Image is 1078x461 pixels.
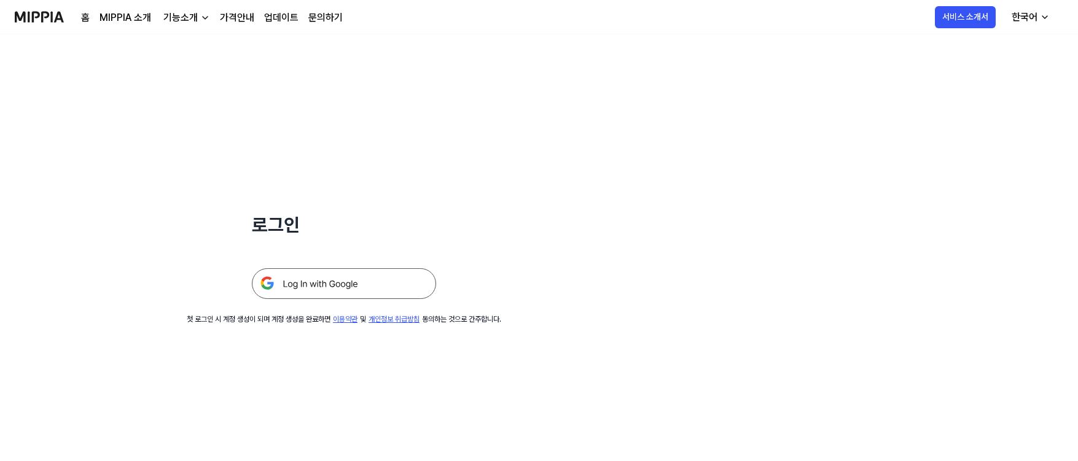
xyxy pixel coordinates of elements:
[369,315,420,323] a: 개인정보 취급방침
[81,10,90,25] a: 홈
[161,10,200,25] div: 기능소개
[161,10,210,25] button: 기능소개
[252,268,436,299] img: 구글 로그인 버튼
[935,6,996,28] button: 서비스 소개서
[220,10,254,25] a: 가격안내
[200,13,210,23] img: down
[264,10,299,25] a: 업데이트
[333,315,357,323] a: 이용약관
[1002,5,1057,29] button: 한국어
[252,211,436,239] h1: 로그인
[1009,10,1040,25] div: 한국어
[187,314,501,325] div: 첫 로그인 시 계정 생성이 되며 계정 생성을 완료하면 및 동의하는 것으로 간주합니다.
[100,10,151,25] a: MIPPIA 소개
[308,10,343,25] a: 문의하기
